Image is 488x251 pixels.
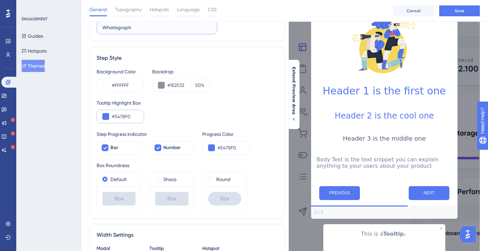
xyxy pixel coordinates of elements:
div: Step Progress Indicator [97,130,194,138]
iframe: UserGuiding AI Assistant Launcher [460,224,480,245]
div: Footer [311,207,457,219]
span: Need Help? [16,2,42,10]
span: CSS [208,5,217,14]
span: Extend Preview Area [291,67,297,114]
span: Typography [115,5,142,14]
button: Extend Preview Area [288,67,299,122]
div: Close Preview [440,227,443,230]
input: % [194,81,201,89]
span: Hotspots [150,5,169,14]
div: ENGAGEMENT [22,16,47,22]
div: Box Roundness [97,161,278,169]
h1: Header 1 is the first one [317,85,452,97]
span: Cancel [407,8,421,14]
h3: Header 3 is the middle one [317,135,452,142]
button: Save [439,5,480,16]
button: Guides [22,30,43,42]
label: Sharp [163,175,177,183]
button: Next [409,186,449,200]
p: Body Text is the text snippet you can explain anything to your users about your product [317,156,452,169]
span: Bar [110,144,118,152]
p: This is a [329,230,440,238]
button: Cancel [393,5,434,16]
img: Modal Media [350,12,418,79]
div: Box [155,192,188,205]
div: Width Settings [97,231,278,239]
div: Background Color [97,68,144,76]
button: Hotspots [22,45,47,57]
label: Default [110,175,127,183]
span: Language [177,5,200,14]
div: Backdrop [152,68,210,76]
div: Box [102,192,136,205]
span: General [89,5,107,14]
div: Progress Color [202,130,250,138]
span: Number [163,144,181,152]
button: Previous [319,186,360,200]
button: Themes [22,60,45,72]
div: Box [208,192,241,205]
input: Theme Name [102,24,211,31]
div: Tooltip Highlight Box [97,99,278,107]
div: Step 2 of 3 [314,210,323,215]
label: Round [216,175,230,183]
div: Step Style [97,54,278,62]
b: Tooltip. [383,231,406,237]
span: Save [455,8,464,14]
label: % [191,81,204,89]
h2: Header 2 is the cool one [317,111,452,121]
